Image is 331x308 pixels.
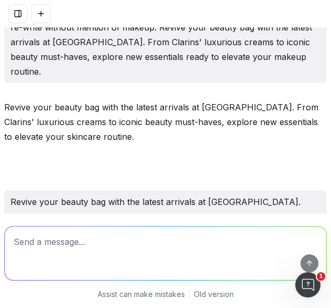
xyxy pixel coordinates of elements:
iframe: Intercom live chat [295,272,320,297]
span: 1 [317,272,325,281]
p: Assist can make mistakes [98,289,185,300]
a: Old version [194,289,234,300]
p: Revive your beauty bag with the latest arrivals at [GEOGRAPHIC_DATA]. From Clarins' luxurious cre... [4,100,327,144]
p: Revive your beauty bag with the latest arrivals at [GEOGRAPHIC_DATA]. From Clarins' luxurious cre... [11,194,320,239]
p: re-write without mention of makeup: Revive your beauty bag with the latest arrivals at [GEOGRAPHI... [11,20,320,79]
